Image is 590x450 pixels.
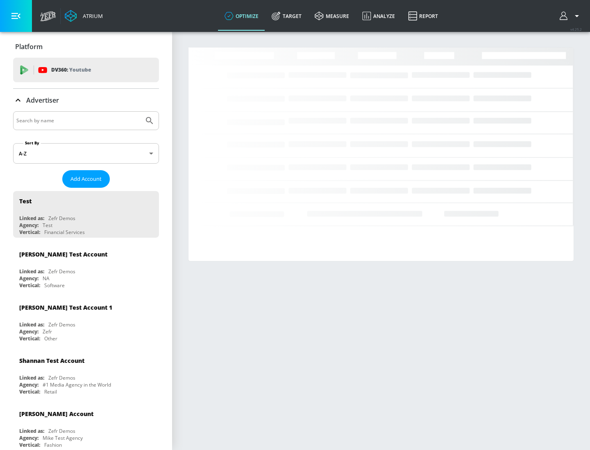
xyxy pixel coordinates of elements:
[356,1,402,31] a: Analyze
[13,351,159,397] div: Shannan Test AccountLinked as:Zefr DemosAgency:#1 Media Agency in the WorldVertical:Retail
[19,229,40,236] div: Vertical:
[70,174,102,184] span: Add Account
[65,10,103,22] a: Atrium
[44,335,57,342] div: Other
[19,410,93,418] div: [PERSON_NAME] Account
[13,89,159,112] div: Advertiser
[19,282,40,289] div: Vertical:
[13,35,159,58] div: Platform
[19,328,39,335] div: Agency:
[19,357,84,364] div: Shannan Test Account
[19,427,44,434] div: Linked as:
[48,321,75,328] div: Zefr Demos
[19,321,44,328] div: Linked as:
[402,1,445,31] a: Report
[51,65,91,74] p: DV360:
[13,58,159,82] div: DV360: Youtube
[19,268,44,275] div: Linked as:
[48,374,75,381] div: Zefr Demos
[79,12,103,20] div: Atrium
[44,229,85,236] div: Financial Services
[13,191,159,238] div: TestLinked as:Zefr DemosAgency:TestVertical:Financial Services
[308,1,356,31] a: measure
[26,96,59,105] p: Advertiser
[44,388,57,395] div: Retail
[19,275,39,282] div: Agency:
[19,434,39,441] div: Agency:
[13,244,159,291] div: [PERSON_NAME] Test AccountLinked as:Zefr DemosAgency:NAVertical:Software
[218,1,265,31] a: optimize
[44,282,65,289] div: Software
[48,215,75,222] div: Zefr Demos
[19,222,39,229] div: Agency:
[19,304,112,311] div: [PERSON_NAME] Test Account 1
[43,275,50,282] div: NA
[43,222,52,229] div: Test
[23,140,41,146] label: Sort By
[19,441,40,448] div: Vertical:
[19,197,32,205] div: Test
[19,215,44,222] div: Linked as:
[570,27,582,32] span: v 4.25.2
[13,143,159,164] div: A-Z
[19,250,107,258] div: [PERSON_NAME] Test Account
[62,170,110,188] button: Add Account
[69,65,91,74] p: Youtube
[44,441,62,448] div: Fashion
[43,328,52,335] div: Zefr
[265,1,308,31] a: Target
[43,434,83,441] div: Mike Test Agency
[16,115,141,126] input: Search by name
[19,381,39,388] div: Agency:
[19,374,44,381] div: Linked as:
[48,268,75,275] div: Zefr Demos
[43,381,111,388] div: #1 Media Agency in the World
[13,297,159,344] div: [PERSON_NAME] Test Account 1Linked as:Zefr DemosAgency:ZefrVertical:Other
[19,335,40,342] div: Vertical:
[15,42,43,51] p: Platform
[19,388,40,395] div: Vertical:
[48,427,75,434] div: Zefr Demos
